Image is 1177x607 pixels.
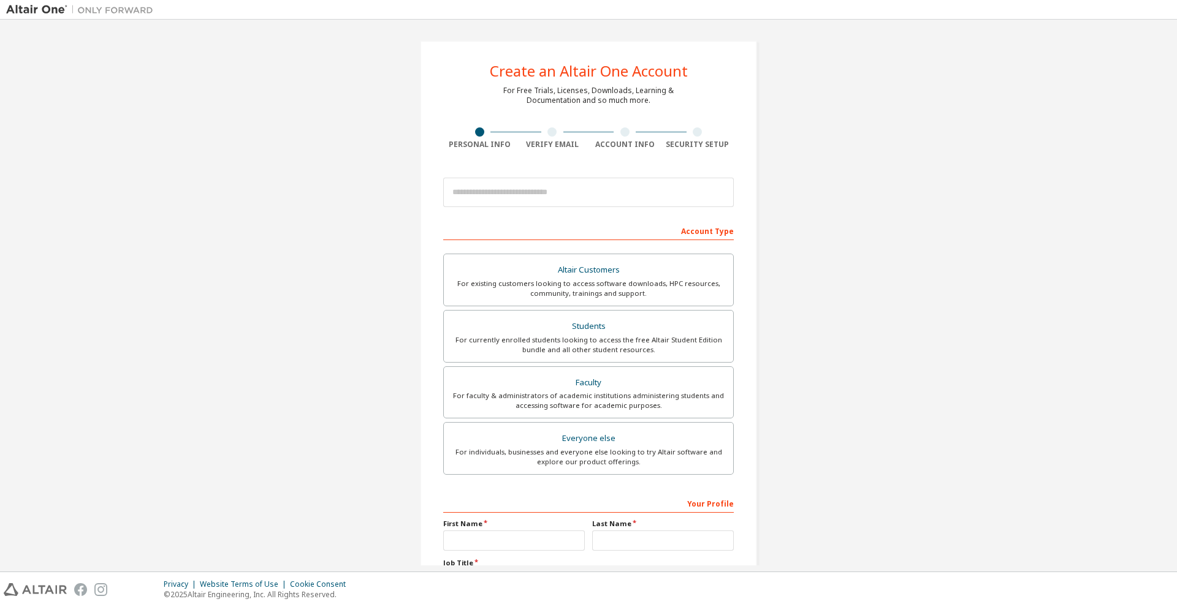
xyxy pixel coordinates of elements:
div: Privacy [164,579,200,589]
div: Security Setup [661,140,734,149]
div: Cookie Consent [290,579,353,589]
p: © 2025 Altair Engineering, Inc. All Rights Reserved. [164,589,353,600]
div: Altair Customers [451,262,726,279]
div: For faculty & administrators of academic institutions administering students and accessing softwa... [451,391,726,410]
div: Faculty [451,374,726,391]
img: Altair One [6,4,159,16]
div: For individuals, businesses and everyone else looking to try Altair software and explore our prod... [451,447,726,467]
div: Website Terms of Use [200,579,290,589]
label: First Name [443,519,585,529]
div: Personal Info [443,140,516,149]
div: Account Info [588,140,661,149]
div: For existing customers looking to access software downloads, HPC resources, community, trainings ... [451,279,726,298]
div: Everyone else [451,430,726,447]
div: Account Type [443,221,734,240]
div: Students [451,318,726,335]
div: Your Profile [443,493,734,513]
div: For Free Trials, Licenses, Downloads, Learning & Documentation and so much more. [503,86,674,105]
img: altair_logo.svg [4,583,67,596]
div: For currently enrolled students looking to access the free Altair Student Edition bundle and all ... [451,335,726,355]
div: Verify Email [516,140,589,149]
div: Create an Altair One Account [490,64,688,78]
img: instagram.svg [94,583,107,596]
img: facebook.svg [74,583,87,596]
label: Last Name [592,519,734,529]
label: Job Title [443,558,734,568]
